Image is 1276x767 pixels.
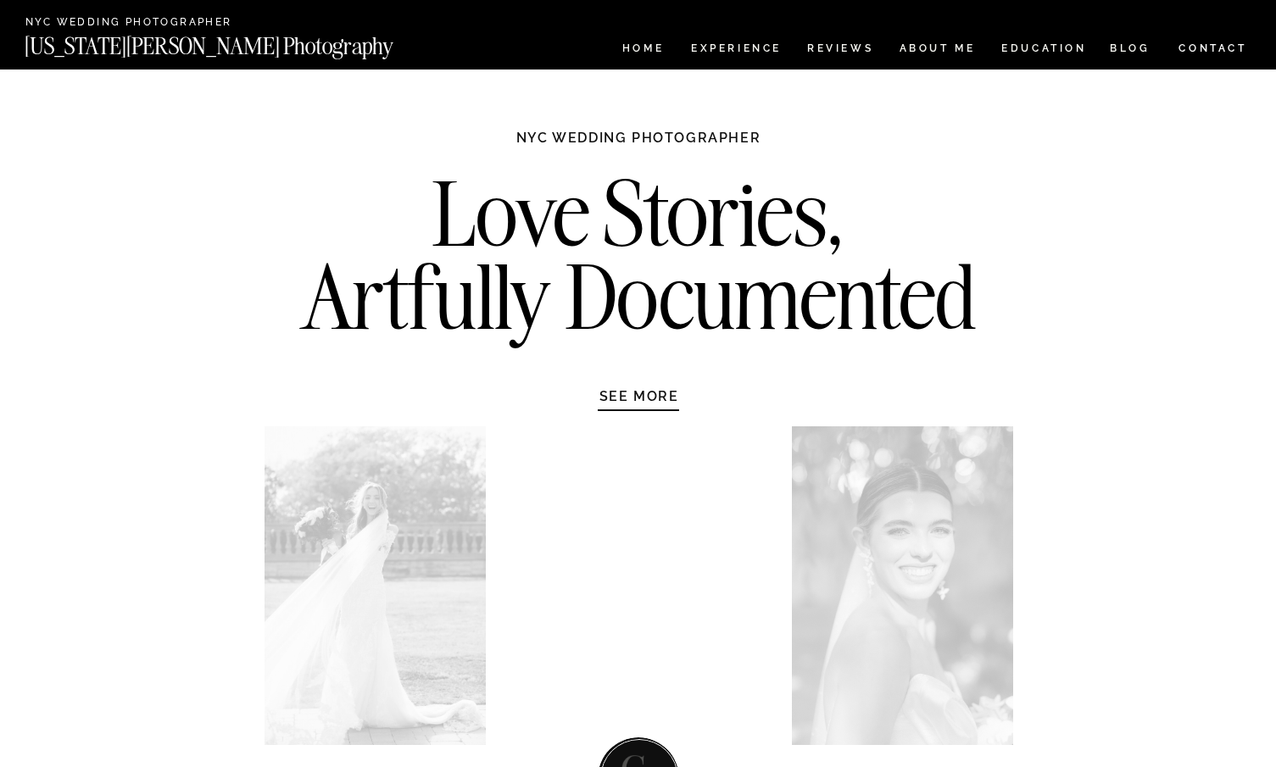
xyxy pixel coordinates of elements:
[807,43,871,58] a: REVIEWS
[691,43,780,58] a: Experience
[25,17,281,30] a: NYC Wedding Photographer
[1000,43,1089,58] a: EDUCATION
[619,43,667,58] a: HOME
[480,129,798,163] h1: NYC WEDDING PHOTOGRAPHER
[1110,43,1151,58] a: BLOG
[559,387,720,404] a: SEE MORE
[25,35,450,49] a: [US_STATE][PERSON_NAME] Photography
[283,172,995,350] h2: Love Stories, Artfully Documented
[1178,39,1248,58] a: CONTACT
[899,43,976,58] a: ABOUT ME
